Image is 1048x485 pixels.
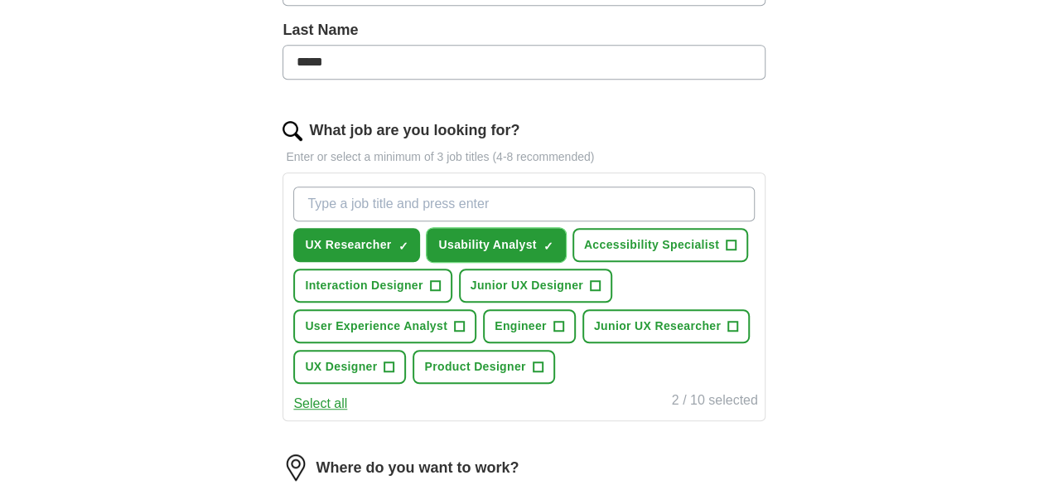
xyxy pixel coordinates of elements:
[293,187,754,221] input: Type a job title and press enter
[483,309,576,343] button: Engineer
[283,148,765,166] p: Enter or select a minimum of 3 job titles (4-8 recommended)
[293,394,347,414] button: Select all
[283,19,765,41] label: Last Name
[293,309,476,343] button: User Experience Analyst
[305,358,377,376] span: UX Designer
[594,318,721,335] span: Junior UX Researcher
[293,350,406,384] button: UX Designer
[398,240,408,253] span: ✓
[438,236,536,254] span: Usability Analyst
[316,457,519,479] label: Where do you want to work?
[572,228,748,262] button: Accessibility Specialist
[495,318,547,335] span: Engineer
[305,277,423,294] span: Interaction Designer
[293,269,452,303] button: Interaction Designer
[305,318,447,335] span: User Experience Analyst
[543,240,553,253] span: ✓
[459,269,612,303] button: Junior UX Designer
[305,236,391,254] span: UX Researcher
[584,236,719,254] span: Accessibility Specialist
[309,119,519,142] label: What job are you looking for?
[471,277,583,294] span: Junior UX Designer
[293,228,420,262] button: UX Researcher✓
[672,390,758,414] div: 2 / 10 selected
[582,309,750,343] button: Junior UX Researcher
[283,454,309,481] img: location.png
[283,121,302,141] img: search.png
[413,350,554,384] button: Product Designer
[427,228,565,262] button: Usability Analyst✓
[424,358,525,376] span: Product Designer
